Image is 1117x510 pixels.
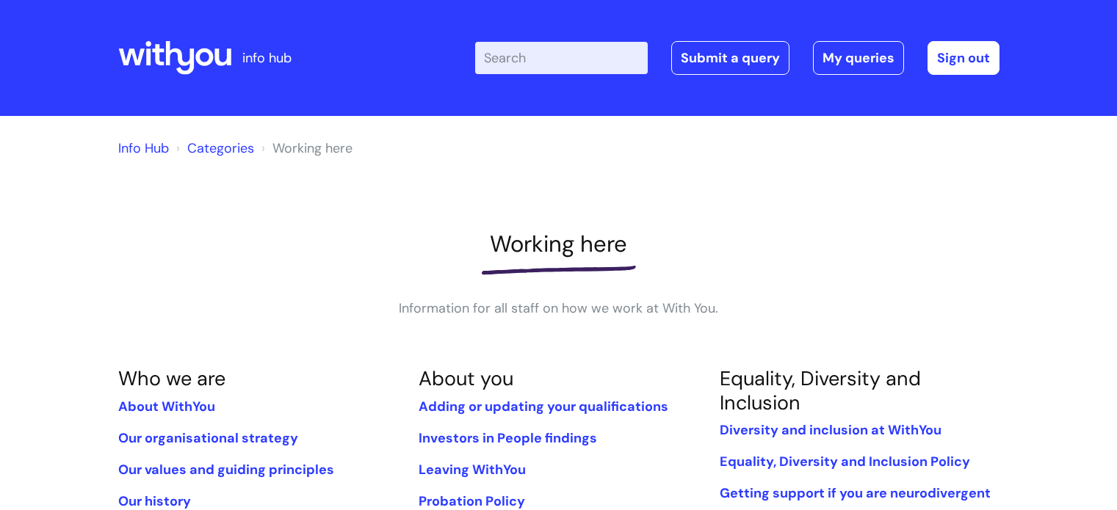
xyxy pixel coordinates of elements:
input: Search [475,42,648,74]
a: Who we are [118,365,225,391]
a: Our organisational strategy [118,429,298,447]
a: Our values and guiding principles [118,461,334,478]
a: Equality, Diversity and Inclusion [720,365,921,415]
a: About WithYou [118,398,215,415]
li: Solution home [173,136,254,160]
a: Leaving WithYou [419,461,526,478]
a: Sign out [928,41,999,75]
li: Working here [258,136,353,160]
a: Diversity and inclusion at WithYou [720,421,941,439]
a: Getting support if you are neurodivergent [720,484,991,502]
p: info hub [242,46,292,70]
h1: Working here [118,230,999,258]
a: Equality, Diversity and Inclusion Policy [720,453,970,470]
div: | - [475,41,999,75]
a: Investors in People findings [419,429,597,447]
a: My queries [813,41,904,75]
a: Submit a query [671,41,789,75]
a: Adding or updating your qualifications [419,398,668,415]
p: Information for all staff on how we work at With You. [339,296,779,320]
a: About you [419,365,513,391]
a: Categories [187,139,254,157]
a: Our history [118,492,191,510]
a: Info Hub [118,139,169,157]
a: Probation Policy [419,492,525,510]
